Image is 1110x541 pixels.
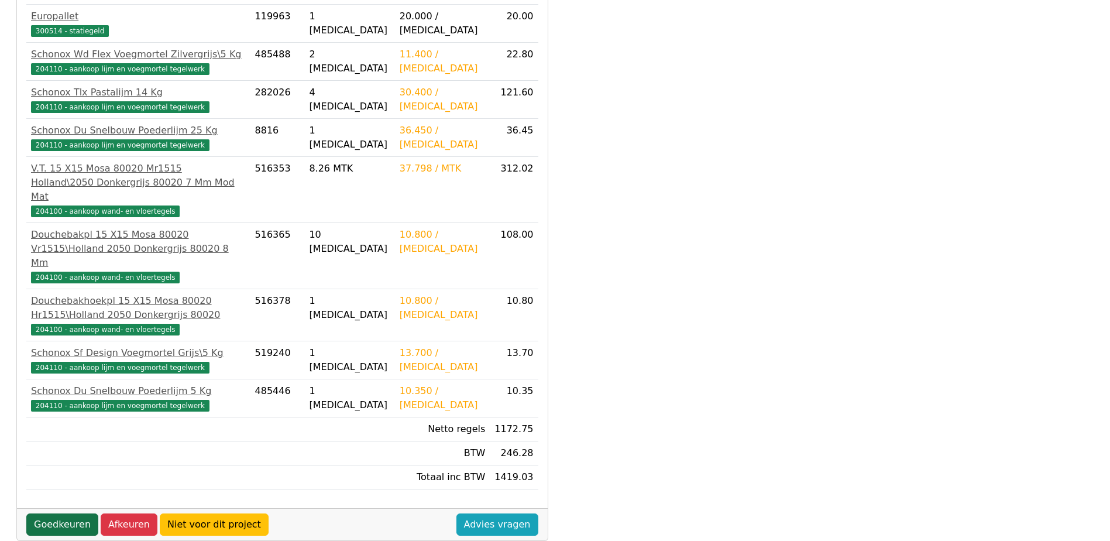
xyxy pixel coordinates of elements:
div: 1 [MEDICAL_DATA] [309,294,390,322]
td: 121.60 [490,81,538,119]
div: 1 [MEDICAL_DATA] [309,384,390,412]
a: Europallet300514 - statiegeld [31,9,246,37]
td: 10.35 [490,379,538,417]
div: 10.800 / [MEDICAL_DATA] [400,228,486,256]
span: 300514 - statiegeld [31,25,109,37]
span: 204100 - aankoop wand- en vloertegels [31,272,180,283]
td: 22.80 [490,43,538,81]
div: 4 [MEDICAL_DATA] [309,85,390,114]
div: Schonox Tlx Pastalijm 14 Kg [31,85,246,100]
td: 8816 [250,119,305,157]
div: Douchebakhoekpl 15 X15 Mosa 80020 Hr1515\Holland 2050 Donkergrijs 80020 [31,294,246,322]
span: 204100 - aankoop wand- en vloertegels [31,206,180,217]
td: Netto regels [395,417,490,441]
a: Schonox Tlx Pastalijm 14 Kg204110 - aankoop lijm en voegmortel tegelwerk [31,85,246,114]
div: 10 [MEDICAL_DATA] [309,228,390,256]
td: BTW [395,441,490,465]
td: 1172.75 [490,417,538,441]
div: Schonox Du Snelbouw Poederlijm 5 Kg [31,384,246,398]
div: Europallet [31,9,246,23]
td: 119963 [250,5,305,43]
div: 1 [MEDICAL_DATA] [309,9,390,37]
a: Schonox Du Snelbouw Poederlijm 25 Kg204110 - aankoop lijm en voegmortel tegelwerk [31,124,246,152]
a: Schonox Du Snelbouw Poederlijm 5 Kg204110 - aankoop lijm en voegmortel tegelwerk [31,384,246,412]
div: 37.798 / MTK [400,162,486,176]
div: 10.350 / [MEDICAL_DATA] [400,384,486,412]
td: 485446 [250,379,305,417]
td: 516365 [250,223,305,289]
div: Douchebakpl 15 X15 Mosa 80020 Vr1515\Holland 2050 Donkergrijs 80020 8 Mm [31,228,246,270]
div: 1 [MEDICAL_DATA] [309,346,390,374]
div: 1 [MEDICAL_DATA] [309,124,390,152]
div: 30.400 / [MEDICAL_DATA] [400,85,486,114]
div: V.T. 15 X15 Mosa 80020 Mr1515 Holland\2050 Donkergrijs 80020 7 Mm Mod Mat [31,162,246,204]
span: 204110 - aankoop lijm en voegmortel tegelwerk [31,400,209,412]
span: 204110 - aankoop lijm en voegmortel tegelwerk [31,101,209,113]
a: Afkeuren [101,513,157,536]
div: 13.700 / [MEDICAL_DATA] [400,346,486,374]
div: Schonox Wd Flex Voegmortel Zilvergrijs\5 Kg [31,47,246,61]
div: 10.800 / [MEDICAL_DATA] [400,294,486,322]
td: 1419.03 [490,465,538,489]
td: 20.00 [490,5,538,43]
a: Douchebakhoekpl 15 X15 Mosa 80020 Hr1515\Holland 2050 Donkergrijs 80020204100 - aankoop wand- en ... [31,294,246,336]
a: Goedkeuren [26,513,98,536]
td: 516353 [250,157,305,223]
a: Douchebakpl 15 X15 Mosa 80020 Vr1515\Holland 2050 Donkergrijs 80020 8 Mm204100 - aankoop wand- en... [31,228,246,284]
div: 36.450 / [MEDICAL_DATA] [400,124,486,152]
td: 516378 [250,289,305,341]
td: 282026 [250,81,305,119]
span: 204110 - aankoop lijm en voegmortel tegelwerk [31,139,209,151]
td: 312.02 [490,157,538,223]
span: 204110 - aankoop lijm en voegmortel tegelwerk [31,362,209,374]
a: Schonox Sf Design Voegmortel Grijs\5 Kg204110 - aankoop lijm en voegmortel tegelwerk [31,346,246,374]
td: 519240 [250,341,305,379]
div: 20.000 / [MEDICAL_DATA] [400,9,486,37]
a: Advies vragen [456,513,538,536]
span: 204110 - aankoop lijm en voegmortel tegelwerk [31,63,209,75]
td: 246.28 [490,441,538,465]
td: 485488 [250,43,305,81]
td: Totaal inc BTW [395,465,490,489]
div: Schonox Du Snelbouw Poederlijm 25 Kg [31,124,246,138]
div: 8.26 MTK [309,162,390,176]
span: 204100 - aankoop wand- en vloertegels [31,324,180,335]
td: 36.45 [490,119,538,157]
td: 10.80 [490,289,538,341]
a: Niet voor dit project [160,513,269,536]
a: Schonox Wd Flex Voegmortel Zilvergrijs\5 Kg204110 - aankoop lijm en voegmortel tegelwerk [31,47,246,76]
div: 2 [MEDICAL_DATA] [309,47,390,76]
div: Schonox Sf Design Voegmortel Grijs\5 Kg [31,346,246,360]
td: 108.00 [490,223,538,289]
div: 11.400 / [MEDICAL_DATA] [400,47,486,76]
a: V.T. 15 X15 Mosa 80020 Mr1515 Holland\2050 Donkergrijs 80020 7 Mm Mod Mat204100 - aankoop wand- e... [31,162,246,218]
td: 13.70 [490,341,538,379]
